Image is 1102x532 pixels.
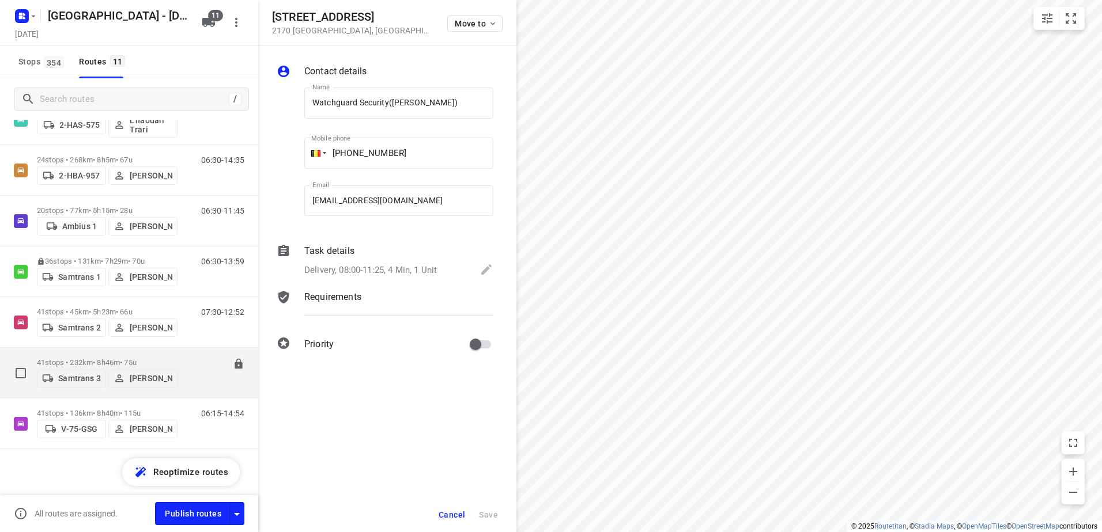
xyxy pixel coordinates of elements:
p: 41 stops • 45km • 5h23m • 66u [37,307,178,316]
span: Stops [18,55,67,69]
div: Task detailsDelivery, 08:00-11:25, 4 Min, 1 Unit [277,244,493,279]
p: 36 stops • 131km • 7h29m • 70u [37,257,178,265]
input: Search routes [40,90,229,108]
button: [PERSON_NAME] [108,268,178,286]
div: Routes [79,55,129,69]
p: All routes are assigned. [35,509,118,518]
div: Contact details [277,64,493,81]
button: Publish routes [155,502,230,525]
p: [PERSON_NAME] [130,374,172,383]
p: 41 stops • 136km • 8h40m • 115u [37,409,178,417]
button: Lock route [233,358,244,371]
button: 11 [197,11,220,34]
p: Priority [304,337,334,351]
p: 06:30-11:45 [201,206,244,215]
button: [PERSON_NAME] [108,166,178,185]
button: 2-HBA-957 [37,166,106,185]
a: OpenMapTiles [962,522,1006,530]
span: Publish routes [165,507,221,521]
p: Contact details [304,64,367,78]
span: 11 [110,55,126,67]
a: Routetitan [874,522,907,530]
span: 354 [44,56,64,68]
button: [PERSON_NAME] [108,420,178,438]
p: 24 stops • 268km • 8h5m • 67u [37,155,178,164]
button: Fit zoom [1059,7,1082,30]
label: Mobile phone [311,135,350,142]
p: 07:30-12:52 [201,307,244,317]
button: [PERSON_NAME] [108,369,178,387]
button: Map settings [1036,7,1059,30]
p: Task details [304,244,354,258]
p: Samtrans 1 [58,272,100,282]
h5: [STREET_ADDRESS] [272,10,433,24]
button: V-75-GSG [37,420,106,438]
svg: Edit [480,263,493,276]
button: 2-HAS-575 [37,116,106,134]
div: small contained button group [1033,7,1085,30]
p: 06:15-14:54 [201,409,244,418]
p: 20 stops • 77km • 5h15m • 28u [37,206,178,215]
span: Select [9,362,32,385]
p: 2-HBA-957 [59,171,100,180]
button: Samtrans 2 [37,318,106,337]
input: 1 (702) 123-4567 [304,138,493,169]
span: Move to [455,19,497,28]
p: V-75-GSG [61,424,97,434]
div: Driver app settings [230,506,244,520]
button: Samtrans 1 [37,268,106,286]
button: L'haouari Trari [108,112,178,138]
p: 2-HAS-575 [59,120,100,130]
p: Delivery, 08:00-11:25, 4 Min, 1 Unit [304,264,437,277]
button: Samtrans 3 [37,369,106,387]
button: [PERSON_NAME] [108,318,178,337]
p: Samtrans 2 [58,323,100,332]
p: Requirements [304,290,361,304]
button: Ambius 1 [37,217,106,235]
p: 06:30-14:35 [201,155,244,165]
p: [PERSON_NAME] [130,424,172,434]
button: Reoptimize routes [122,458,240,486]
p: 06:30-13:59 [201,257,244,266]
h5: Rename [43,6,193,25]
a: OpenStreetMap [1012,522,1059,530]
h5: Project date [10,27,43,40]
p: Ambius 1 [62,222,97,231]
button: Cancel [434,504,470,525]
p: 2170 [GEOGRAPHIC_DATA] , [GEOGRAPHIC_DATA] [272,26,433,35]
div: Belgium: + 32 [304,138,326,169]
li: © 2025 , © , © © contributors [851,522,1097,530]
div: / [229,93,241,105]
p: [PERSON_NAME] [130,272,172,282]
div: Requirements [277,290,493,325]
p: Samtrans 3 [58,374,100,383]
button: [PERSON_NAME] [108,217,178,235]
a: Stadia Maps [915,522,954,530]
p: [PERSON_NAME] [130,171,172,180]
span: Cancel [439,510,465,519]
p: [PERSON_NAME] [130,323,172,332]
span: Reoptimize routes [153,465,228,480]
p: [PERSON_NAME] [130,222,172,231]
span: 11 [208,10,223,21]
p: L'haouari Trari [130,116,172,134]
p: 41 stops • 232km • 8h46m • 75u [37,358,178,367]
button: Move to [447,16,503,32]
